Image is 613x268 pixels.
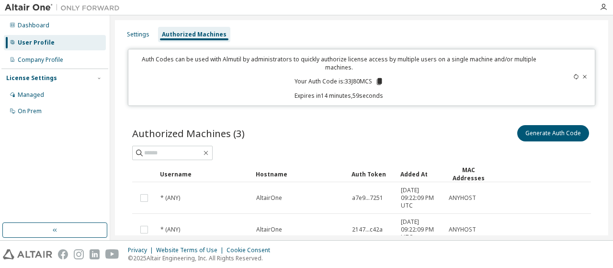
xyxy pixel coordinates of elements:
button: Generate Auth Code [517,125,589,141]
span: a7e9...7251 [352,194,383,202]
div: Settings [127,31,149,38]
img: instagram.svg [74,249,84,259]
div: Username [160,166,248,182]
span: 2147...c42a [352,226,383,233]
div: Privacy [128,246,156,254]
span: ANYHOST [449,194,476,202]
div: Dashboard [18,22,49,29]
span: * (ANY) [160,194,180,202]
img: altair_logo.svg [3,249,52,259]
div: MAC Addresses [448,166,488,182]
div: Auth Token [352,166,393,182]
div: Cookie Consent [227,246,276,254]
span: [DATE] 09:22:09 PM UTC [401,218,440,241]
p: © 2025 Altair Engineering, Inc. All Rights Reserved. [128,254,276,262]
div: On Prem [18,107,42,115]
span: [DATE] 09:22:09 PM UTC [401,186,440,210]
div: Hostname [256,166,344,182]
span: AltairOne [256,226,282,233]
p: Auth Codes can be used with Almutil by administrators to quickly authorize license access by mult... [134,55,544,71]
div: Added At [400,166,441,182]
span: ANYHOST [449,226,476,233]
div: Website Terms of Use [156,246,227,254]
div: User Profile [18,39,55,47]
img: Altair One [5,3,125,12]
div: Managed [18,91,44,99]
img: youtube.svg [105,249,119,259]
div: Authorized Machines [162,31,227,38]
img: linkedin.svg [90,249,100,259]
div: Company Profile [18,56,63,64]
span: AltairOne [256,194,282,202]
span: Authorized Machines (3) [132,127,245,140]
img: facebook.svg [58,249,68,259]
p: Expires in 14 minutes, 59 seconds [134,92,544,100]
p: Your Auth Code is: 33J80MCS [295,77,384,86]
div: License Settings [6,74,57,82]
span: * (ANY) [160,226,180,233]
